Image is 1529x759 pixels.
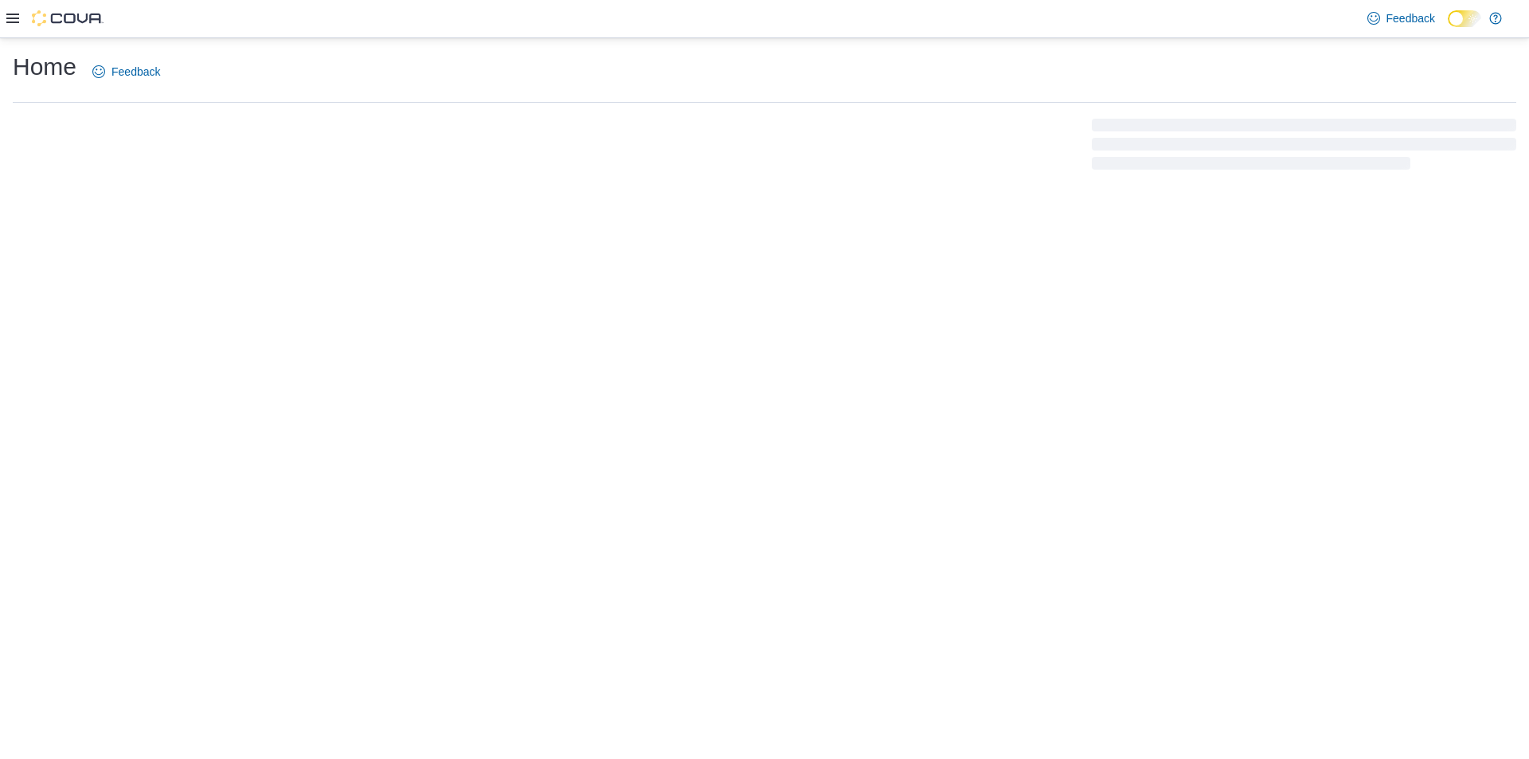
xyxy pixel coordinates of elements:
[1386,10,1435,26] span: Feedback
[1092,122,1516,173] span: Loading
[86,56,166,88] a: Feedback
[1448,27,1449,28] span: Dark Mode
[13,51,76,83] h1: Home
[32,10,104,26] img: Cova
[111,64,160,80] span: Feedback
[1361,2,1441,34] a: Feedback
[1448,10,1481,27] input: Dark Mode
